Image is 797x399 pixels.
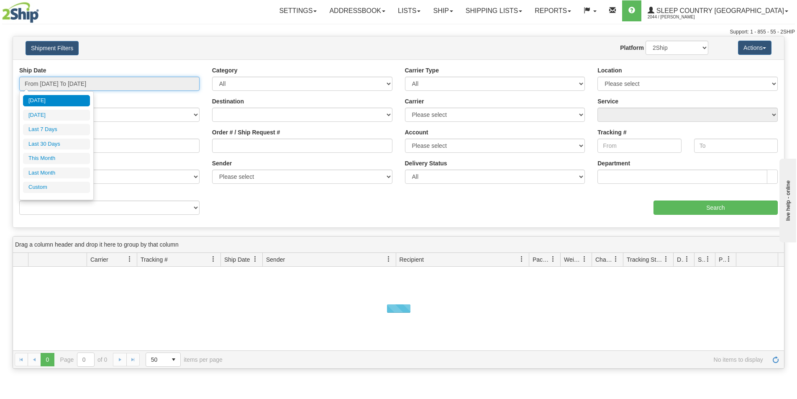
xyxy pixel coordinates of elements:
[641,0,794,21] a: Sleep Country [GEOGRAPHIC_DATA] 2044 / [PERSON_NAME]
[694,139,778,153] input: To
[23,124,90,135] li: Last 7 Days
[595,255,613,264] span: Charge
[400,255,424,264] span: Recipient
[234,356,763,363] span: No items to display
[60,353,108,367] span: Page of 0
[151,355,162,364] span: 50
[2,2,39,23] img: logo2044.jpg
[680,252,694,266] a: Delivery Status filter column settings
[141,255,168,264] span: Tracking #
[528,0,577,21] a: Reports
[648,13,710,21] span: 2044 / [PERSON_NAME]
[224,255,250,264] span: Ship Date
[23,139,90,150] li: Last 30 Days
[23,182,90,193] li: Custom
[123,252,137,266] a: Carrier filter column settings
[597,66,622,75] label: Location
[597,128,626,136] label: Tracking #
[719,255,726,264] span: Pickup Status
[23,110,90,121] li: [DATE]
[248,252,262,266] a: Ship Date filter column settings
[273,0,323,21] a: Settings
[167,353,180,366] span: select
[769,353,782,366] a: Refresh
[778,157,796,242] iframe: chat widget
[26,41,79,55] button: Shipment Filters
[323,0,392,21] a: Addressbook
[13,237,784,253] div: grid grouping header
[659,252,673,266] a: Tracking Status filter column settings
[23,153,90,164] li: This Month
[6,7,77,13] div: live help - online
[2,28,795,36] div: Support: 1 - 855 - 55 - 2SHIP
[698,255,705,264] span: Shipment Issues
[405,159,447,167] label: Delivery Status
[627,255,663,264] span: Tracking Status
[620,44,644,52] label: Platform
[577,252,592,266] a: Weight filter column settings
[515,252,529,266] a: Recipient filter column settings
[392,0,427,21] a: Lists
[19,66,46,75] label: Ship Date
[382,252,396,266] a: Sender filter column settings
[90,255,108,264] span: Carrier
[23,167,90,179] li: Last Month
[533,255,550,264] span: Packages
[653,201,778,215] input: Search
[212,159,232,167] label: Sender
[609,252,623,266] a: Charge filter column settings
[459,0,528,21] a: Shipping lists
[266,255,285,264] span: Sender
[405,97,424,106] label: Carrier
[427,0,459,21] a: Ship
[212,97,244,106] label: Destination
[212,128,280,136] label: Order # / Ship Request #
[654,7,784,14] span: Sleep Country [GEOGRAPHIC_DATA]
[405,128,428,136] label: Account
[722,252,736,266] a: Pickup Status filter column settings
[23,95,90,106] li: [DATE]
[146,353,181,367] span: Page sizes drop down
[564,255,582,264] span: Weight
[206,252,220,266] a: Tracking # filter column settings
[41,353,54,366] span: Page 0
[738,41,771,55] button: Actions
[146,353,223,367] span: items per page
[597,97,618,106] label: Service
[405,66,439,75] label: Carrier Type
[597,159,630,167] label: Department
[597,139,681,153] input: From
[212,66,238,75] label: Category
[677,255,684,264] span: Delivery Status
[701,252,715,266] a: Shipment Issues filter column settings
[546,252,560,266] a: Packages filter column settings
